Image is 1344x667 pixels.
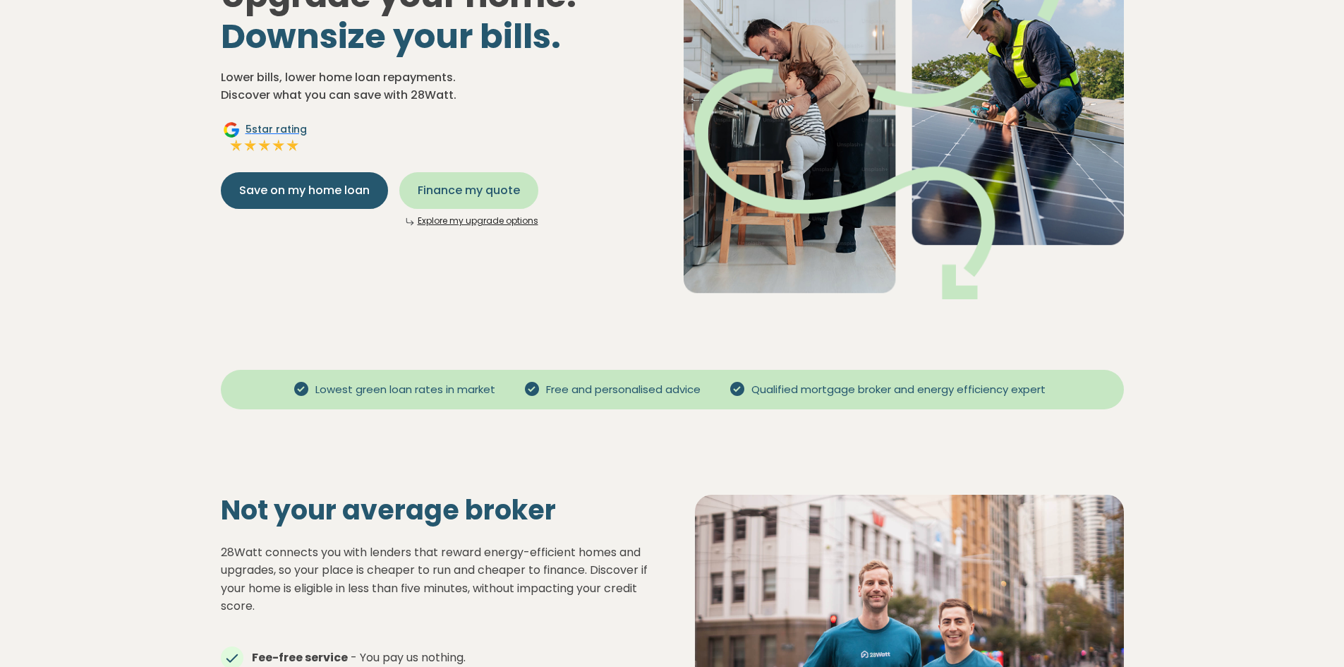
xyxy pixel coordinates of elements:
[746,382,1051,398] span: Qualified mortgage broker and energy efficiency expert
[243,138,258,152] img: Full star
[418,215,538,227] a: Explore my upgrade options
[310,382,501,398] span: Lowest green loan rates in market
[258,138,272,152] img: Full star
[351,649,466,666] span: - You pay us nothing.
[239,182,370,199] span: Save on my home loan
[272,138,286,152] img: Full star
[418,182,520,199] span: Finance my quote
[246,122,307,137] span: 5 star rating
[221,494,650,527] h2: Not your average broker
[223,121,240,138] img: Google
[252,649,348,666] strong: Fee-free service
[221,172,388,209] button: Save on my home loan
[221,68,661,104] p: Lower bills, lower home loan repayments. Discover what you can save with 28Watt.
[221,13,561,60] span: Downsize your bills.
[399,172,538,209] button: Finance my quote
[286,138,300,152] img: Full star
[221,543,650,615] p: 28Watt connects you with lenders that reward energy-efficient homes and upgrades, so your place i...
[540,382,706,398] span: Free and personalised advice
[221,121,309,155] a: Google5star ratingFull starFull starFull starFull starFull star
[1273,599,1344,667] iframe: Chat Widget
[229,138,243,152] img: Full star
